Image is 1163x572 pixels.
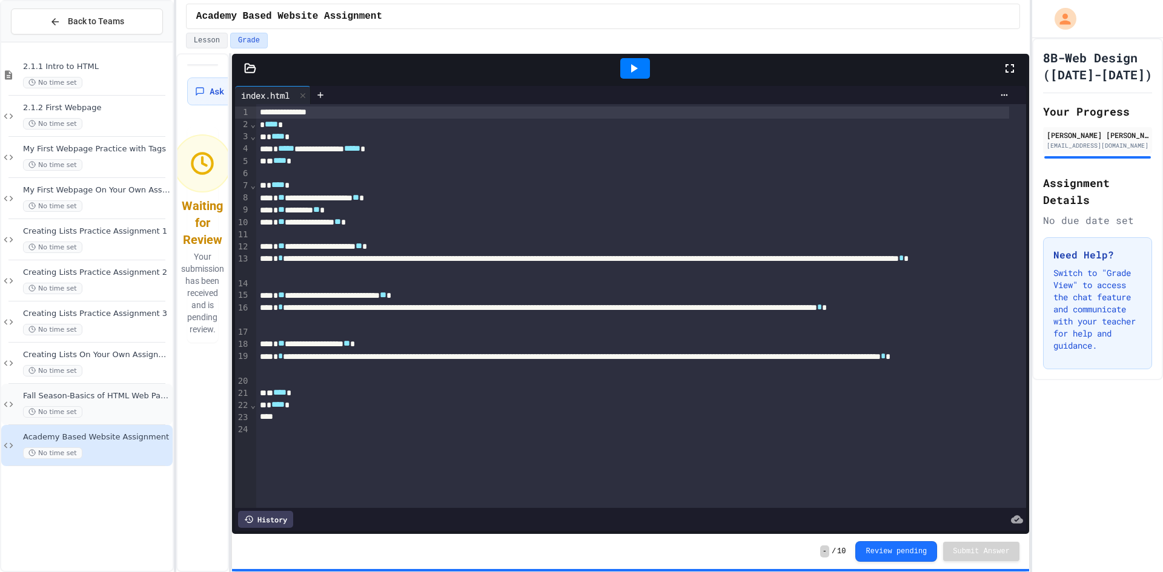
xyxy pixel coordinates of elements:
[235,229,250,241] div: 11
[235,217,250,229] div: 10
[23,391,170,401] span: Fall Season-Basics of HTML Web Page Assignment
[176,251,229,335] p: Your submission has been received and is pending review.
[1047,130,1148,140] div: [PERSON_NAME] [PERSON_NAME]
[837,547,846,556] span: 10
[235,412,250,424] div: 23
[23,200,82,212] span: No time set
[235,241,250,253] div: 12
[1043,49,1152,83] h1: 8B-Web Design ([DATE]-[DATE])
[230,33,268,48] button: Grade
[23,226,170,237] span: Creating Lists Practice Assignment 1
[250,131,256,141] span: Fold line
[235,89,296,102] div: index.html
[235,156,250,168] div: 5
[238,511,293,528] div: History
[235,131,250,143] div: 3
[235,399,250,412] div: 22
[1047,141,1148,150] div: [EMAIL_ADDRESS][DOMAIN_NAME]
[23,268,170,278] span: Creating Lists Practice Assignment 2
[250,119,256,129] span: Fold line
[235,204,250,216] div: 9
[23,242,82,253] span: No time set
[953,547,1010,556] span: Submit Answer
[23,350,170,360] span: Creating Lists On Your Own Assignment
[23,283,82,294] span: No time set
[235,338,250,350] div: 18
[235,253,250,278] div: 13
[210,85,268,97] span: Ask for Help
[235,192,250,204] div: 8
[250,400,256,410] span: Fold line
[235,278,250,290] div: 14
[186,33,228,48] button: Lesson
[820,545,829,557] span: -
[23,185,170,196] span: My First Webpage On Your Own Asssignment
[68,15,124,28] span: Back to Teams
[235,289,250,301] div: 15
[23,447,82,459] span: No time set
[250,180,256,190] span: Fold line
[11,8,163,35] button: Back to Teams
[196,9,382,24] span: Academy Based Website Assignment
[235,424,250,436] div: 24
[23,118,82,130] span: No time set
[235,119,250,131] div: 2
[1042,5,1079,33] div: My Account
[23,103,170,113] span: 2.1.2 First Webpage
[1043,103,1152,120] h2: Your Progress
[1043,213,1152,228] div: No due date set
[235,387,250,399] div: 21
[182,197,223,248] div: Waiting for Review
[1053,267,1142,352] p: Switch to "Grade View" to access the chat feature and communicate with your teacher for help and ...
[23,324,82,335] span: No time set
[235,375,250,387] div: 20
[235,350,250,375] div: 19
[23,144,170,154] span: My First Webpage Practice with Tags
[235,86,311,104] div: index.html
[23,62,170,72] span: 2.1.1 Intro to HTML
[235,143,250,155] div: 4
[235,107,250,119] div: 1
[235,180,250,192] div: 7
[23,365,82,376] span: No time set
[832,547,836,556] span: /
[943,542,1019,561] button: Submit Answer
[1043,174,1152,208] h2: Assignment Details
[235,168,250,180] div: 6
[23,432,170,442] span: Academy Based Website Assignment
[235,326,250,338] div: 17
[23,77,82,88] span: No time set
[855,541,937,562] button: Review pending
[23,159,82,171] span: No time set
[235,302,250,327] div: 16
[23,406,82,418] span: No time set
[1053,248,1142,262] h3: Need Help?
[23,309,170,319] span: Creating Lists Practice Assignment 3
